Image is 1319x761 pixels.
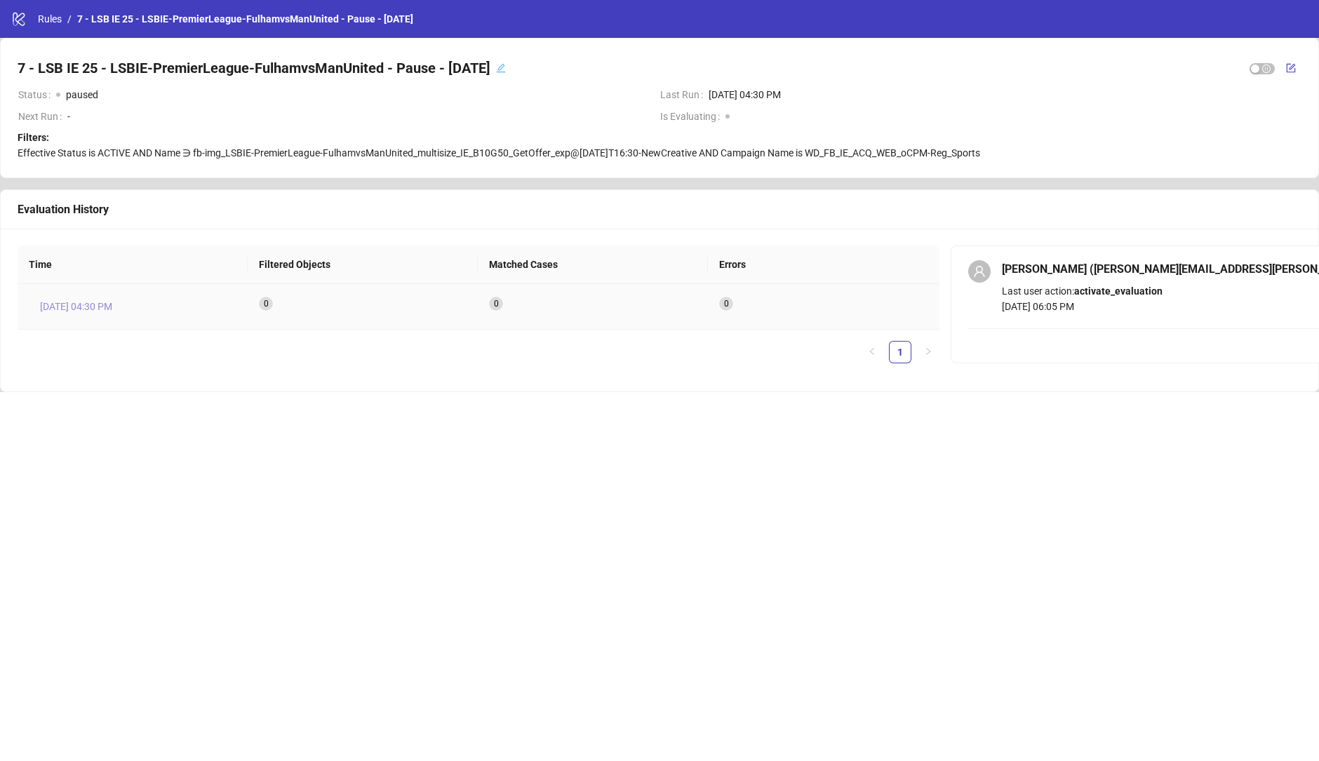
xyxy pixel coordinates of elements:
span: edit [496,63,506,73]
span: Last Run [660,87,709,102]
span: Next Run [18,109,67,124]
th: Matched Cases [478,245,708,284]
th: Time [18,245,248,284]
button: right [917,341,939,363]
li: Previous Page [861,341,883,363]
span: user [973,265,986,278]
a: Rules [35,11,65,27]
h4: 7 - LSB IE 25 - LSBIE-PremierLeague-FulhamvsManUnited - Pause - [DATE] [18,58,490,78]
span: paused [66,89,98,100]
li: Next Page [917,341,939,363]
span: Last user action: [1002,285,1163,297]
span: Effective Status is ACTIVE AND Name ∋ fb-img_LSBIE-PremierLeague-FulhamvsManUnited_multisize_IE_B... [18,147,980,159]
strong: Filters: [18,132,49,143]
span: right [924,347,932,356]
button: form [1280,60,1301,76]
span: [DATE] 04:30 PM [40,299,112,314]
b: activate_evaluation [1074,285,1163,297]
li: / [67,11,72,27]
span: - [67,109,648,124]
th: Filtered Objects [248,245,478,284]
span: left [868,347,876,356]
span: Status [18,87,56,102]
li: 1 [889,341,911,363]
sup: 0 [489,297,503,311]
sup: 0 [259,297,273,311]
a: [DATE] 04:30 PM [29,295,123,318]
a: 7 - LSB IE 25 - LSBIE-PremierLeague-FulhamvsManUnited - Pause - [DATE] [74,11,416,27]
span: form [1286,63,1296,73]
sup: 0 [719,297,733,311]
th: Errors [708,245,939,284]
span: Is Evaluating [660,109,725,124]
a: 1 [890,342,911,363]
span: [DATE] 06:05 PM [1002,301,1074,312]
div: Evaluation History [18,201,1301,218]
button: left [861,341,883,363]
div: 7 - LSB IE 25 - LSBIE-PremierLeague-FulhamvsManUnited - Pause - [DATE]edit [18,55,506,81]
span: [DATE] 04:30 PM [709,87,1301,102]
